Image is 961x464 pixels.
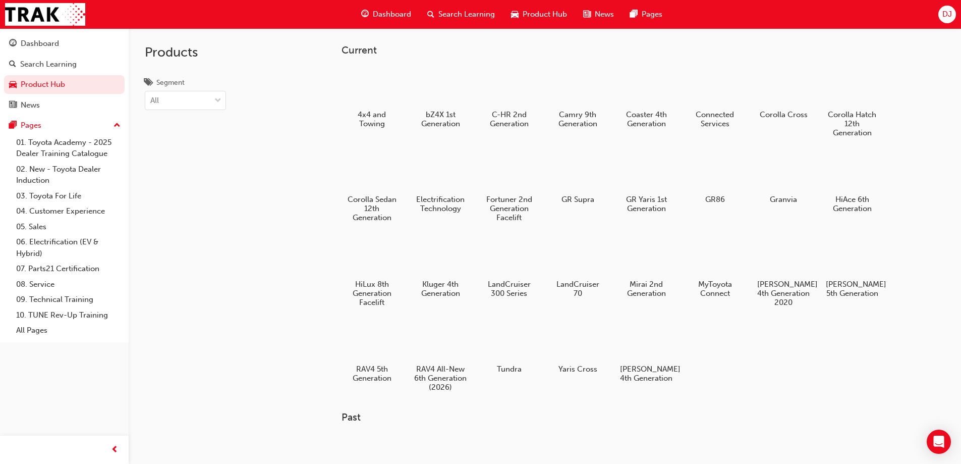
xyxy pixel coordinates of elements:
h5: HiAce 6th Generation [826,195,879,213]
span: search-icon [9,60,16,69]
a: Kluger 4th Generation [410,234,471,301]
h5: Corolla Cross [757,110,810,119]
a: C-HR 2nd Generation [479,64,539,132]
a: Corolla Cross [753,64,814,123]
a: LandCruiser 70 [547,234,608,301]
div: Open Intercom Messenger [927,430,951,454]
h5: GR86 [689,195,742,204]
h5: Fortuner 2nd Generation Facelift [483,195,536,222]
a: GR Supra [547,149,608,208]
div: Search Learning [20,59,77,70]
span: Product Hub [523,9,567,20]
h5: 4x4 and Towing [346,110,399,128]
a: Corolla Hatch 12th Generation [822,64,882,141]
div: Dashboard [21,38,59,49]
span: up-icon [114,119,121,132]
a: 08. Service [12,277,125,292]
a: pages-iconPages [622,4,670,25]
a: GR86 [685,149,745,208]
a: Dashboard [4,34,125,53]
h5: GR Yaris 1st Generation [620,195,673,213]
h5: Corolla Hatch 12th Generation [826,110,879,137]
h5: [PERSON_NAME] 4th Generation [620,365,673,383]
h5: Kluger 4th Generation [414,280,467,298]
a: HiAce 6th Generation [822,149,882,217]
a: 02. New - Toyota Dealer Induction [12,162,125,188]
div: Pages [21,120,41,131]
a: Corolla Sedan 12th Generation [342,149,402,226]
a: Coaster 4th Generation [616,64,676,132]
a: 06. Electrification (EV & Hybrid) [12,234,125,261]
span: DJ [942,9,952,20]
span: search-icon [427,8,434,21]
span: Search Learning [438,9,495,20]
a: car-iconProduct Hub [503,4,575,25]
a: 04. Customer Experience [12,203,125,219]
a: Mirai 2nd Generation [616,234,676,301]
a: RAV4 All-New 6th Generation (2026) [410,319,471,395]
a: All Pages [12,323,125,338]
span: car-icon [9,80,17,89]
a: Fortuner 2nd Generation Facelift [479,149,539,226]
a: 07. Parts21 Certification [12,261,125,277]
h5: bZ4X 1st Generation [414,110,467,128]
a: Connected Services [685,64,745,132]
button: DJ [938,6,956,23]
h5: LandCruiser 300 Series [483,280,536,298]
span: pages-icon [9,121,17,130]
a: guage-iconDashboard [353,4,419,25]
span: Pages [642,9,662,20]
h5: LandCruiser 70 [551,280,604,298]
a: 09. Technical Training [12,292,125,307]
a: Granvia [753,149,814,208]
a: 01. Toyota Academy - 2025 Dealer Training Catalogue [12,135,125,162]
h2: Products [145,44,226,61]
a: [PERSON_NAME] 5th Generation [822,234,882,301]
h5: Electrification Technology [414,195,467,213]
h5: Camry 9th Generation [551,110,604,128]
h5: Tundra [483,365,536,374]
h5: RAV4 5th Generation [346,365,399,383]
a: Search Learning [4,55,125,74]
a: Tundra [479,319,539,377]
a: search-iconSearch Learning [419,4,503,25]
h5: [PERSON_NAME] 5th Generation [826,280,879,298]
a: MyToyota Connect [685,234,745,301]
a: News [4,96,125,115]
a: Product Hub [4,75,125,94]
a: [PERSON_NAME] 4th Generation 2020 [753,234,814,311]
span: guage-icon [361,8,369,21]
button: Pages [4,116,125,135]
span: news-icon [9,101,17,110]
a: HiLux 8th Generation Facelift [342,234,402,311]
a: LandCruiser 300 Series [479,234,539,301]
h5: Mirai 2nd Generation [620,280,673,298]
span: car-icon [511,8,519,21]
a: 05. Sales [12,219,125,235]
span: pages-icon [630,8,638,21]
a: Trak [5,3,85,26]
span: Dashboard [373,9,411,20]
span: guage-icon [9,39,17,48]
a: news-iconNews [575,4,622,25]
span: prev-icon [111,444,119,456]
h5: MyToyota Connect [689,280,742,298]
h5: Granvia [757,195,810,204]
a: [PERSON_NAME] 4th Generation [616,319,676,386]
h5: Coaster 4th Generation [620,110,673,128]
span: news-icon [583,8,591,21]
a: GR Yaris 1st Generation [616,149,676,217]
span: tags-icon [145,79,152,88]
h3: Current [342,44,915,56]
h5: C-HR 2nd Generation [483,110,536,128]
a: bZ4X 1st Generation [410,64,471,132]
h3: Past [342,411,915,423]
div: News [21,99,40,111]
h5: RAV4 All-New 6th Generation (2026) [414,365,467,392]
span: down-icon [214,94,221,108]
a: RAV4 5th Generation [342,319,402,386]
h5: HiLux 8th Generation Facelift [346,280,399,307]
a: Electrification Technology [410,149,471,217]
h5: GR Supra [551,195,604,204]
